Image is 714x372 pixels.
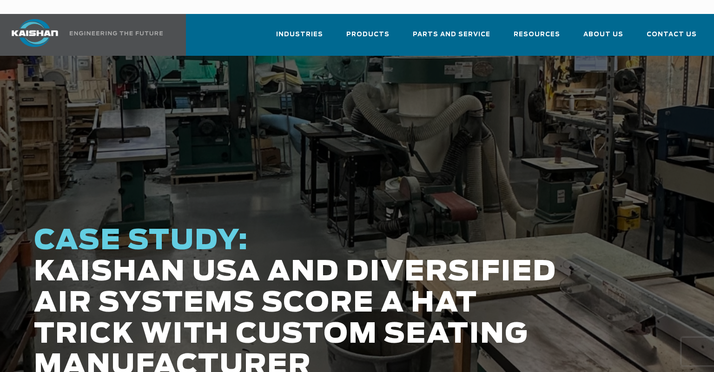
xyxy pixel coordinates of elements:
[346,22,390,54] a: Products
[647,22,697,54] a: Contact Us
[70,31,163,35] img: Engineering the future
[276,29,323,40] span: Industries
[514,22,560,54] a: Resources
[346,29,390,40] span: Products
[514,29,560,40] span: Resources
[583,29,623,40] span: About Us
[413,29,490,40] span: Parts and Service
[647,29,697,40] span: Contact Us
[34,227,249,255] span: CASE STUDY:
[413,22,490,54] a: Parts and Service
[276,22,323,54] a: Industries
[583,22,623,54] a: About Us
